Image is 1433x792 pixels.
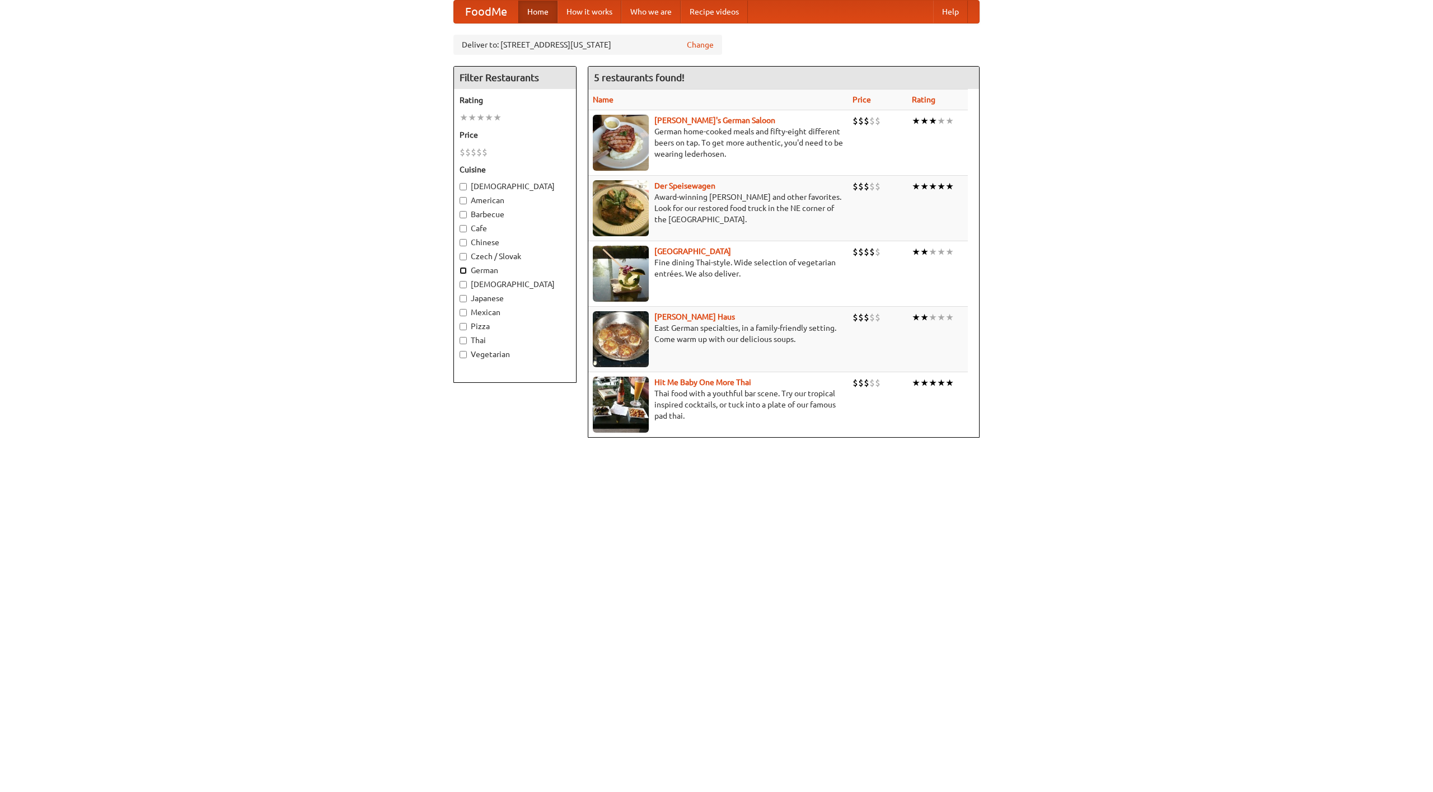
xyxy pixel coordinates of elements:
li: $ [858,115,864,127]
a: Name [593,95,614,104]
input: Cafe [460,225,467,232]
img: esthers.jpg [593,115,649,171]
label: Mexican [460,307,570,318]
div: Deliver to: [STREET_ADDRESS][US_STATE] [453,35,722,55]
img: speisewagen.jpg [593,180,649,236]
li: ★ [912,115,920,127]
input: Thai [460,337,467,344]
li: $ [875,180,881,193]
input: Chinese [460,239,467,246]
b: Der Speisewagen [654,181,715,190]
label: Chinese [460,237,570,248]
input: Pizza [460,323,467,330]
ng-pluralize: 5 restaurants found! [594,72,685,83]
li: ★ [920,311,929,324]
li: ★ [929,180,937,193]
li: ★ [468,111,476,124]
li: $ [858,377,864,389]
p: Fine dining Thai-style. Wide selection of vegetarian entrées. We also deliver. [593,257,844,279]
li: $ [864,115,869,127]
li: ★ [929,246,937,258]
label: German [460,265,570,276]
a: How it works [558,1,621,23]
b: [GEOGRAPHIC_DATA] [654,247,731,256]
li: $ [864,311,869,324]
h5: Rating [460,95,570,106]
p: East German specialties, in a family-friendly setting. Come warm up with our delicious soups. [593,322,844,345]
img: satay.jpg [593,246,649,302]
li: $ [853,311,858,324]
h5: Cuisine [460,164,570,175]
li: $ [875,311,881,324]
li: $ [853,377,858,389]
a: Who we are [621,1,681,23]
label: [DEMOGRAPHIC_DATA] [460,279,570,290]
li: $ [875,115,881,127]
li: ★ [945,246,954,258]
label: [DEMOGRAPHIC_DATA] [460,181,570,192]
li: ★ [920,115,929,127]
li: ★ [945,311,954,324]
li: $ [869,115,875,127]
input: [DEMOGRAPHIC_DATA] [460,183,467,190]
li: ★ [493,111,502,124]
li: ★ [912,311,920,324]
li: ★ [912,180,920,193]
li: $ [858,246,864,258]
li: ★ [920,180,929,193]
li: ★ [945,115,954,127]
li: ★ [912,377,920,389]
li: $ [471,146,476,158]
li: ★ [920,377,929,389]
li: $ [869,246,875,258]
input: Japanese [460,295,467,302]
label: Thai [460,335,570,346]
p: German home-cooked meals and fifty-eight different beers on tap. To get more authentic, you'd nee... [593,126,844,160]
li: $ [476,146,482,158]
p: Thai food with a youthful bar scene. Try our tropical inspired cocktails, or tuck into a plate of... [593,388,844,421]
a: Change [687,39,714,50]
a: Hit Me Baby One More Thai [654,378,751,387]
a: Rating [912,95,935,104]
li: ★ [937,180,945,193]
label: Cafe [460,223,570,234]
li: ★ [476,111,485,124]
a: [PERSON_NAME] Haus [654,312,735,321]
a: Price [853,95,871,104]
h4: Filter Restaurants [454,67,576,89]
p: Award-winning [PERSON_NAME] and other favorites. Look for our restored food truck in the NE corne... [593,191,844,225]
label: Barbecue [460,209,570,220]
label: American [460,195,570,206]
h5: Price [460,129,570,140]
input: Czech / Slovak [460,253,467,260]
li: ★ [937,115,945,127]
img: kohlhaus.jpg [593,311,649,367]
label: Vegetarian [460,349,570,360]
li: ★ [929,311,937,324]
li: $ [875,377,881,389]
li: ★ [920,246,929,258]
li: $ [482,146,488,158]
input: Vegetarian [460,351,467,358]
li: ★ [485,111,493,124]
li: $ [853,115,858,127]
li: $ [465,146,471,158]
input: German [460,267,467,274]
a: [PERSON_NAME]'s German Saloon [654,116,775,125]
li: $ [864,377,869,389]
li: $ [864,180,869,193]
a: Home [518,1,558,23]
li: $ [864,246,869,258]
li: ★ [929,115,937,127]
label: Pizza [460,321,570,332]
li: $ [869,377,875,389]
li: ★ [460,111,468,124]
li: ★ [929,377,937,389]
input: American [460,197,467,204]
li: $ [858,180,864,193]
li: ★ [937,377,945,389]
li: $ [460,146,465,158]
